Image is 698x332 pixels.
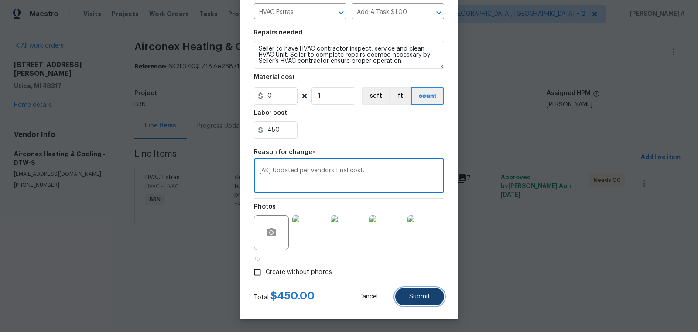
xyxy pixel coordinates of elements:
[389,87,411,105] button: ft
[395,288,444,305] button: Submit
[254,291,315,302] div: Total
[409,294,430,300] span: Submit
[254,74,295,80] h5: Material cost
[254,41,444,69] textarea: Seller to have HVAC contractor inspect, service and clean HVAC Unit. Seller to complete repairs d...
[254,204,276,210] h5: Photos
[411,87,444,105] button: count
[335,7,347,19] button: Open
[254,30,302,36] h5: Repairs needed
[259,168,439,186] textarea: (AK) Updated per vendors final cost.
[254,149,312,155] h5: Reason for change
[266,268,332,277] span: Create without photos
[270,291,315,301] span: $ 450.00
[358,294,378,300] span: Cancel
[433,7,445,19] button: Open
[254,110,287,116] h5: Labor cost
[254,255,261,264] span: +3
[344,288,392,305] button: Cancel
[362,87,389,105] button: sqft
